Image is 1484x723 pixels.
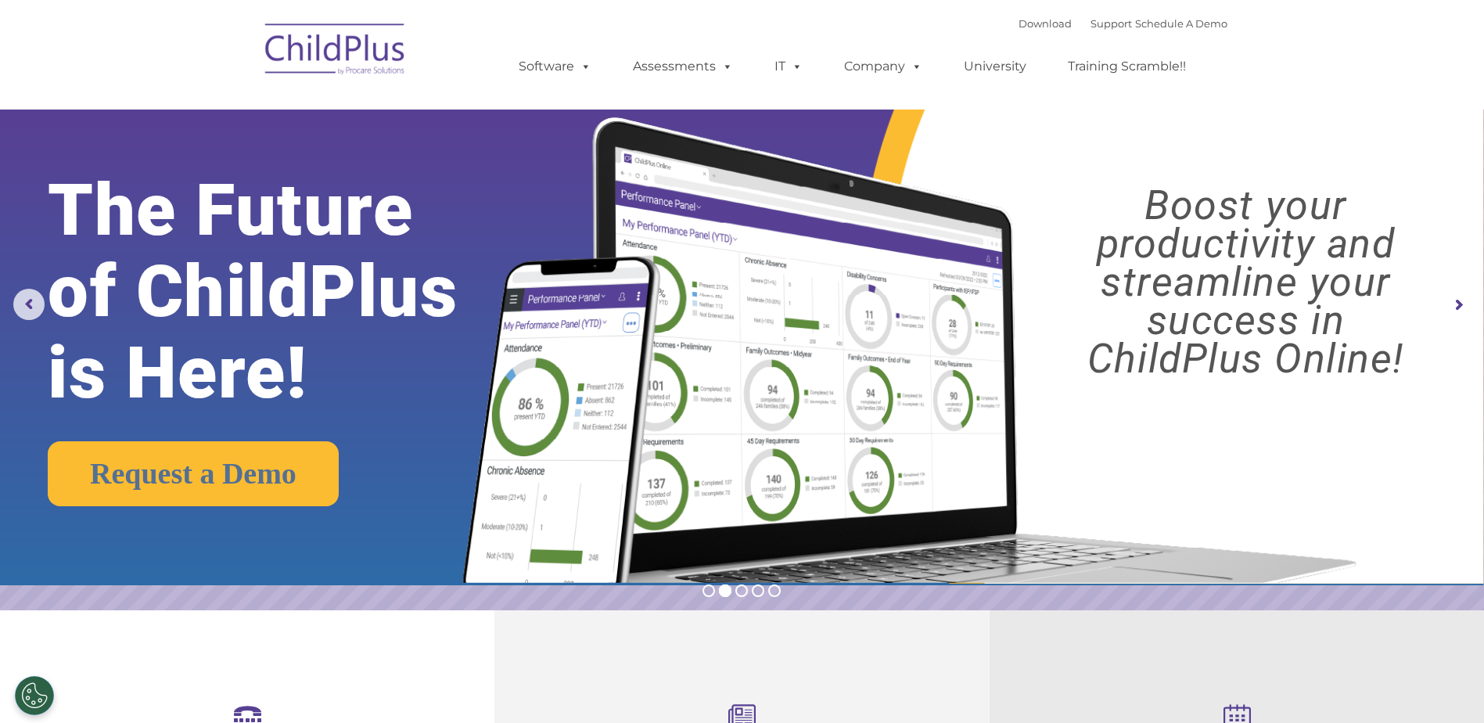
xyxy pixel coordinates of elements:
a: University [948,51,1042,82]
span: Last name [217,103,265,115]
a: Schedule A Demo [1135,17,1227,30]
a: Assessments [617,51,749,82]
button: Cookies Settings [15,676,54,715]
rs-layer: The Future of ChildPlus is Here! [48,170,522,414]
a: Company [828,51,938,82]
a: Software [503,51,607,82]
img: ChildPlus by Procare Solutions [257,13,414,91]
a: Download [1019,17,1072,30]
rs-layer: Boost your productivity and streamline your success in ChildPlus Online! [1026,186,1466,378]
a: Request a Demo [48,441,339,506]
iframe: Chat Widget [1228,554,1484,723]
span: Phone number [217,167,284,179]
a: IT [759,51,818,82]
font: | [1019,17,1227,30]
a: Training Scramble!! [1052,51,1202,82]
a: Support [1091,17,1132,30]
